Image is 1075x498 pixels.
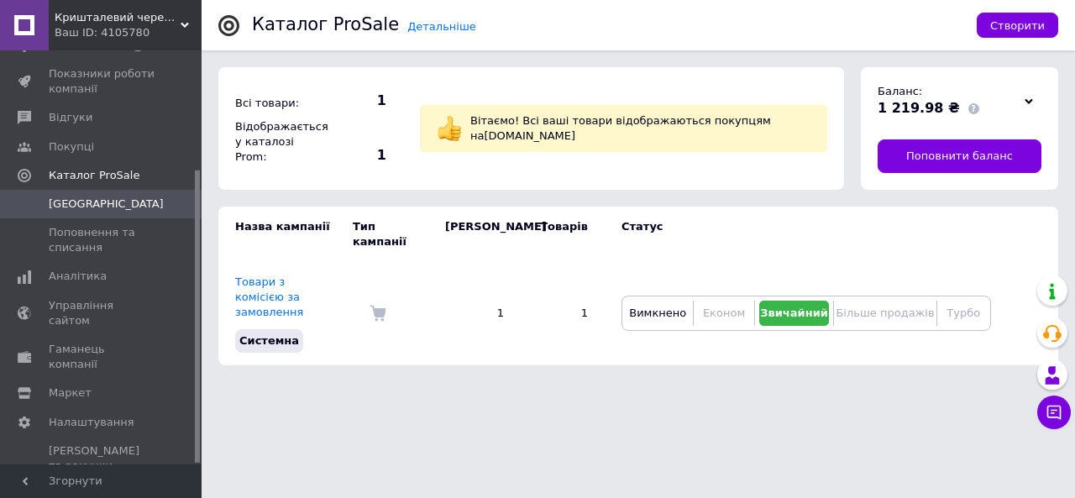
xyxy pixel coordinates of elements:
span: Звичайний [760,307,828,319]
td: Товарів [521,207,605,262]
span: Гаманець компанії [49,342,155,372]
button: Створити [977,13,1058,38]
td: 1 [521,262,605,365]
td: Тип кампанії [353,207,428,262]
span: Поповнення та списання [49,225,155,255]
span: Показники роботи компанії [49,66,155,97]
button: Вимкнено [627,301,689,326]
span: Вимкнено [629,307,686,319]
button: Більше продажів [838,301,931,326]
span: Створити [990,19,1045,32]
span: Відгуки [49,110,92,125]
span: Управління сайтом [49,298,155,328]
td: 1 [428,262,521,365]
button: Чат з покупцем [1037,396,1071,429]
span: 1 219.98 ₴ [878,100,960,116]
div: Всі товари: [231,92,323,115]
button: Економ [698,301,749,326]
span: Покупці [49,139,94,155]
a: Товари з комісією за замовлення [235,275,303,318]
span: Кришталевий черевичок [55,10,181,25]
td: Статус [605,207,991,262]
a: Поповнити баланс [878,139,1041,173]
span: 1 [328,92,386,110]
span: Налаштування [49,415,134,430]
button: Звичайний [759,301,830,326]
div: Вітаємо! Всі ваші товари відображаються покупцям на [DOMAIN_NAME] [466,109,815,148]
td: Назва кампанії [218,207,353,262]
img: Комісія за замовлення [370,305,386,322]
div: Каталог ProSale [252,16,399,34]
div: Відображається у каталозі Prom: [231,115,323,170]
span: Маркет [49,385,92,401]
span: Поповнити баланс [906,149,1013,164]
span: Аналітика [49,269,107,284]
span: Системна [239,334,299,347]
a: Детальніше [407,20,476,33]
span: [GEOGRAPHIC_DATA] [49,197,164,212]
div: Ваш ID: 4105780 [55,25,202,40]
span: Баланс: [878,85,922,97]
img: :+1: [437,116,462,141]
span: Економ [703,307,745,319]
button: Турбо [941,301,986,326]
span: Більше продажів [836,307,934,319]
span: Каталог ProSale [49,168,139,183]
span: Турбо [947,307,980,319]
td: [PERSON_NAME] [428,207,521,262]
span: 1 [328,146,386,165]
